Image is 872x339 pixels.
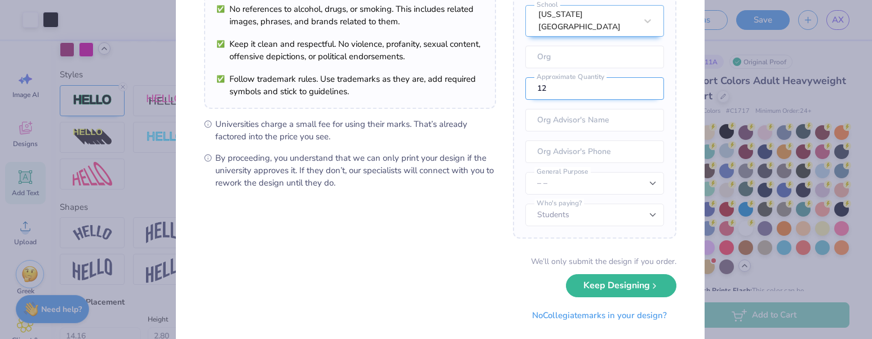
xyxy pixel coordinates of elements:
li: No references to alcohol, drugs, or smoking. This includes related images, phrases, and brands re... [216,3,484,28]
span: By proceeding, you understand that we can only print your design if the university approves it. I... [215,152,496,189]
li: Keep it clean and respectful. No violence, profanity, sexual content, offensive depictions, or po... [216,38,484,63]
div: We’ll only submit the design if you order. [531,256,676,267]
span: Universities charge a small fee for using their marks. That’s already factored into the price you... [215,118,496,143]
input: Org Advisor's Name [525,109,664,131]
li: Follow trademark rules. Use trademarks as they are, add required symbols and stick to guidelines. [216,73,484,98]
input: Org Advisor's Phone [525,140,664,163]
button: Keep Designing [566,274,676,297]
input: Org [525,46,664,68]
input: Approximate Quantity [525,77,664,100]
div: [US_STATE][GEOGRAPHIC_DATA] [538,8,636,33]
button: NoCollegiatemarks in your design? [523,304,676,327]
